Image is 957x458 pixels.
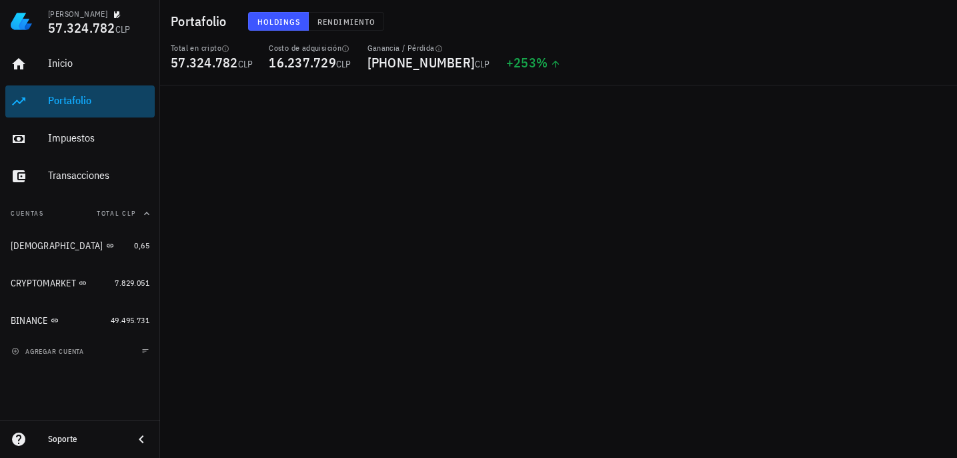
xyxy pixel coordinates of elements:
div: [PERSON_NAME] [48,9,107,19]
a: BINANCE 49.495.731 [5,304,155,336]
button: agregar cuenta [8,345,90,358]
span: 49.495.731 [111,315,149,325]
img: LedgiFi [11,11,32,32]
span: 0,65 [134,240,149,250]
div: Portafolio [48,94,149,107]
div: Transacciones [48,169,149,182]
div: CRYPTOMARKET [11,278,76,289]
span: CLP [475,58,490,70]
div: [DEMOGRAPHIC_DATA] [11,240,103,252]
a: [DEMOGRAPHIC_DATA] 0,65 [5,230,155,262]
span: Holdings [257,17,301,27]
div: Total en cripto [171,43,253,53]
button: Holdings [248,12,309,31]
div: Inicio [48,57,149,69]
h1: Portafolio [171,11,232,32]
span: Total CLP [97,209,136,218]
span: 7.829.051 [115,278,149,288]
a: CRYPTOMARKET 7.829.051 [5,267,155,299]
span: agregar cuenta [14,347,84,356]
a: Portafolio [5,85,155,118]
span: CLP [238,58,253,70]
span: Rendimiento [317,17,375,27]
div: BINANCE [11,315,48,326]
div: Impuestos [48,132,149,144]
div: avatar [928,11,949,32]
button: CuentasTotal CLP [5,198,155,230]
span: CLP [336,58,351,70]
div: Ganancia / Pérdida [367,43,490,53]
a: Inicio [5,48,155,80]
span: CLP [115,23,131,35]
div: Soporte [48,434,123,445]
span: [PHONE_NUMBER] [367,53,475,71]
div: +253 [506,56,562,69]
span: 16.237.729 [269,53,336,71]
button: Rendimiento [309,12,384,31]
a: Transacciones [5,160,155,192]
span: 57.324.782 [171,53,238,71]
span: % [536,53,548,71]
a: Impuestos [5,123,155,155]
div: Costo de adquisición [269,43,351,53]
span: 57.324.782 [48,19,115,37]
